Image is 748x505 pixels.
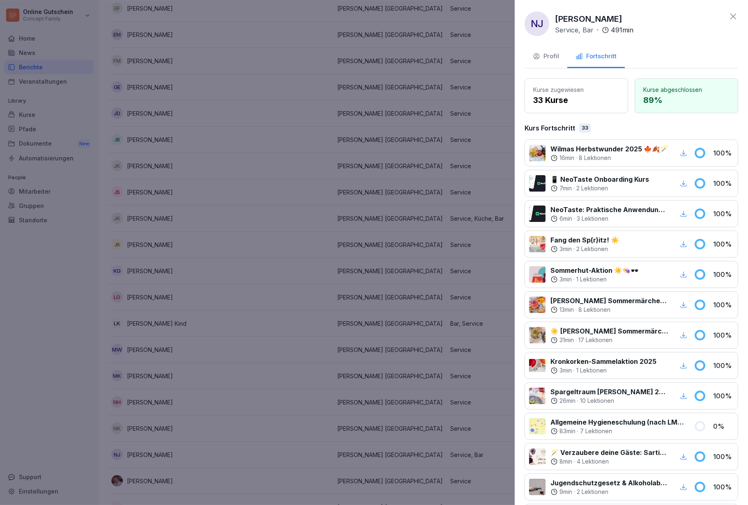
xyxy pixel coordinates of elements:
[579,154,611,162] p: 8 Lektionen
[550,184,649,192] div: ·
[550,326,668,336] p: ☀️ [PERSON_NAME] Sommermärchen 2025 - Speisen
[550,275,639,283] div: ·
[550,205,668,215] p: NeoTaste: Praktische Anwendung im Wilma Betrieb✨
[713,270,734,279] p: 100 %
[550,366,656,375] div: ·
[713,391,734,401] p: 100 %
[550,417,684,427] p: Allgemeine Hygieneschulung (nach LMHV §4)
[550,215,668,223] div: ·
[550,397,668,405] div: ·
[713,452,734,462] p: 100 %
[550,245,619,253] div: ·
[611,25,633,35] p: 491 min
[576,184,608,192] p: 2 Lektionen
[579,123,591,133] div: 33
[550,306,668,314] div: ·
[576,245,608,253] p: 2 Lektionen
[555,25,633,35] div: ·
[713,178,734,188] p: 100 %
[550,154,668,162] div: ·
[643,85,730,94] p: Kurse abgeschlossen
[550,478,668,488] p: Jugendschutzgesetz & Alkoholabgabe in der Gastronomie 🧒🏽
[559,427,575,435] p: 83 min
[533,52,559,61] div: Profil
[525,123,575,133] p: Kurs Fortschritt
[559,336,574,344] p: 31 min
[713,482,734,492] p: 100 %
[567,46,625,68] button: Fortschritt
[550,296,668,306] p: [PERSON_NAME] Sommermärchen 2025 - Getränke
[713,300,734,310] p: 100 %
[580,427,612,435] p: 7 Lektionen
[713,361,734,370] p: 100 %
[533,85,619,94] p: Kurse zugewiesen
[713,239,734,249] p: 100 %
[550,457,668,466] div: ·
[533,94,619,106] p: 33 Kurse
[525,46,567,68] button: Profil
[559,366,572,375] p: 3 min
[576,366,607,375] p: 1 Lektionen
[550,448,668,457] p: 🪄 Verzaubere deine Gäste: Sartiaktion für April bis Mai
[643,94,730,106] p: 89 %
[559,397,575,405] p: 26 min
[550,387,668,397] p: Spargeltraum [PERSON_NAME] 2025 💭
[550,336,668,344] div: ·
[578,336,612,344] p: 17 Lektionen
[550,174,649,184] p: 📱 NeoTaste Onboarding Kurs
[575,52,617,61] div: Fortschritt
[559,306,574,314] p: 13 min
[578,306,610,314] p: 8 Lektionen
[580,397,614,405] p: 10 Lektionen
[550,144,668,154] p: Wilmas Herbstwunder 2025 🍁🍂🪄
[555,13,622,25] p: [PERSON_NAME]
[559,275,572,283] p: 3 min
[577,488,608,496] p: 2 Lektionen
[576,275,607,283] p: 1 Lektionen
[550,427,684,435] div: ·
[550,235,619,245] p: Fang den Sp(r)itz! ☀️
[559,488,572,496] p: 9 min
[559,457,572,466] p: 8 min
[713,330,734,340] p: 100 %
[559,245,572,253] p: 3 min
[577,215,608,223] p: 3 Lektionen
[713,421,734,431] p: 0 %
[559,184,572,192] p: 7 min
[559,215,572,223] p: 6 min
[559,154,574,162] p: 16 min
[550,488,668,496] div: ·
[525,11,549,36] div: NJ
[577,457,609,466] p: 4 Lektionen
[713,209,734,219] p: 100 %
[550,356,656,366] p: Kronkorken-Sammelaktion 2025
[555,25,594,35] p: Service, Bar
[713,148,734,158] p: 100 %
[550,265,639,275] p: Sommerhut-Aktion ☀️👒🕶️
